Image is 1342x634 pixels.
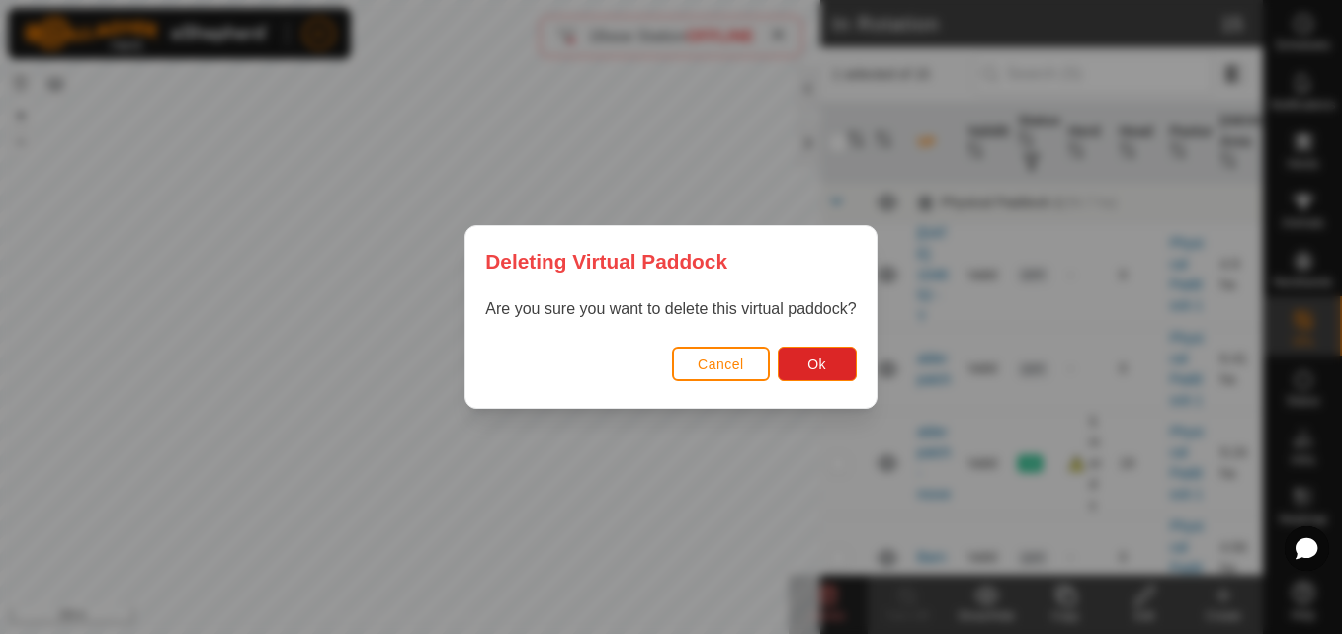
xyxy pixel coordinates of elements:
span: Ok [807,357,826,372]
button: Ok [778,347,857,381]
button: Cancel [672,347,770,381]
p: Are you sure you want to delete this virtual paddock? [485,297,856,321]
span: Cancel [698,357,744,372]
span: Deleting Virtual Paddock [485,246,727,277]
